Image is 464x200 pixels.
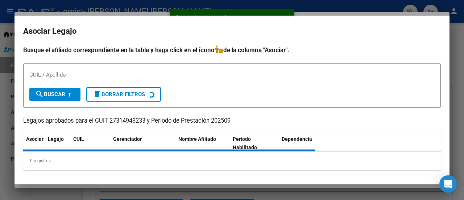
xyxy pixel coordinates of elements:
button: Buscar [29,88,80,101]
span: Nombre Afiliado [178,136,216,142]
h4: Busque el afiliado correspondiente en la tabla y haga click en el ícono de la columna "Asociar". [23,45,441,55]
button: Borrar Filtros [86,87,161,102]
span: Borrar Filtros [93,91,145,98]
p: Legajos aprobados para el CUIT 27314948233 y Período de Prestación 202509 [23,117,441,126]
div: Open Intercom Messenger [439,175,457,193]
mat-icon: delete [93,90,101,98]
div: 0 registros [23,152,441,170]
datatable-header-cell: Asociar [23,131,45,155]
span: Legajo [48,136,64,142]
span: Asociar [26,136,43,142]
span: Periodo Habilitado [233,136,257,150]
datatable-header-cell: Nombre Afiliado [175,131,230,155]
datatable-header-cell: Gerenciador [110,131,175,155]
datatable-header-cell: Legajo [45,131,70,155]
span: Buscar [35,91,65,98]
h2: Asociar Legajo [23,24,441,38]
datatable-header-cell: CUIL [70,131,110,155]
datatable-header-cell: Periodo Habilitado [230,131,279,155]
mat-icon: search [35,90,44,98]
datatable-header-cell: Dependencia [279,131,333,155]
span: CUIL [73,136,84,142]
span: Dependencia [282,136,312,142]
span: Gerenciador [113,136,142,142]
